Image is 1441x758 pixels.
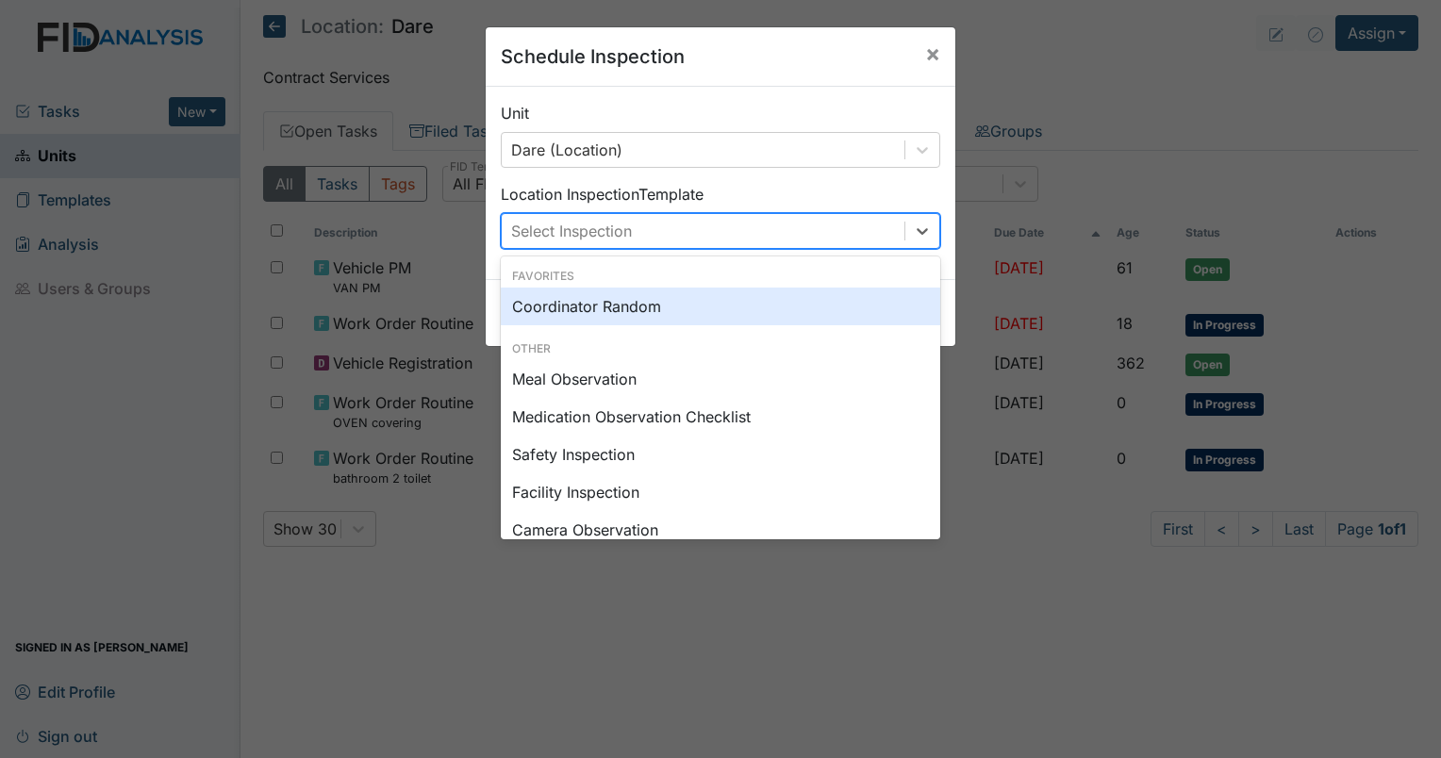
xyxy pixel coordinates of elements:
div: Coordinator Random [501,288,940,325]
div: Camera Observation [501,511,940,549]
span: × [925,40,940,67]
label: Unit [501,102,529,124]
div: Meal Observation [501,360,940,398]
button: Close [910,27,955,80]
div: Favorites [501,268,940,285]
div: Safety Inspection [501,436,940,473]
div: Select Inspection [511,220,632,242]
label: Location Inspection Template [501,183,704,206]
div: Facility Inspection [501,473,940,511]
h5: Schedule Inspection [501,42,685,71]
div: Dare (Location) [511,139,622,161]
div: Medication Observation Checklist [501,398,940,436]
div: Other [501,340,940,357]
